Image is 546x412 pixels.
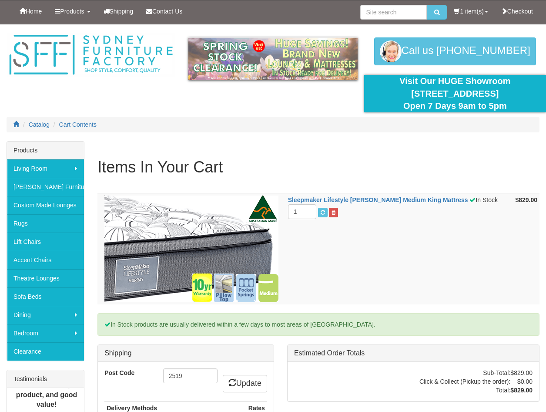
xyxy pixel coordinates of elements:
strong: $829.00 [510,387,533,394]
span: Contact Us [152,8,182,15]
span: Shipping [110,8,134,15]
strong: Rates [248,405,265,412]
div: Testimonials [7,370,84,388]
a: Accent Chairs [7,251,84,269]
a: Lift Chairs [7,233,84,251]
td: In Stock [286,193,512,305]
a: Bedroom [7,324,84,342]
img: Sleepmaker Lifestyle Murray Medium King Mattress [104,196,278,302]
a: Checkout [495,0,539,22]
td: Total: [419,386,510,395]
td: Sub-Total: [419,368,510,377]
input: Site search [360,5,427,20]
div: Products [7,142,84,159]
a: Custom Made Lounges [7,196,84,214]
strong: Delivery Methods [107,405,157,412]
h3: Shipping [104,349,267,357]
a: Clearance [7,342,84,361]
strong: $829.00 [515,196,537,203]
a: Home [13,0,48,22]
a: Catalog [29,121,50,128]
span: Products [60,8,84,15]
a: Dining [7,306,84,324]
img: Sydney Furniture Factory [7,33,175,77]
td: Click & Collect (Pickup the order): [419,377,510,386]
label: Post Code [98,368,157,377]
a: Sleepmaker Lifestyle [PERSON_NAME] Medium King Mattress [288,196,468,203]
a: [PERSON_NAME] Furniture [7,178,84,196]
img: spring-sale.gif [188,37,357,80]
div: In Stock products are usually delivered within a few days to most areas of [GEOGRAPHIC_DATA]. [97,313,539,336]
a: Contact Us [140,0,189,22]
a: Cart Contents [59,121,97,128]
a: Shipping [97,0,140,22]
td: $0.00 [510,377,533,386]
a: Theatre Lounges [7,269,84,287]
h1: Items In Your Cart [97,159,539,176]
span: Home [26,8,42,15]
div: Visit Our HUGE Showroom [STREET_ADDRESS] Open 7 Days 9am to 5pm [371,75,539,112]
a: Rugs [7,214,84,233]
a: Sofa Beds [7,287,84,306]
a: Living Room [7,159,84,178]
a: Products [48,0,97,22]
a: Update [223,375,267,392]
td: $829.00 [510,368,533,377]
a: 1 item(s) [447,0,494,22]
h3: Estimated Order Totals [294,349,533,357]
b: Great Service, product, and good value! [16,381,77,409]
